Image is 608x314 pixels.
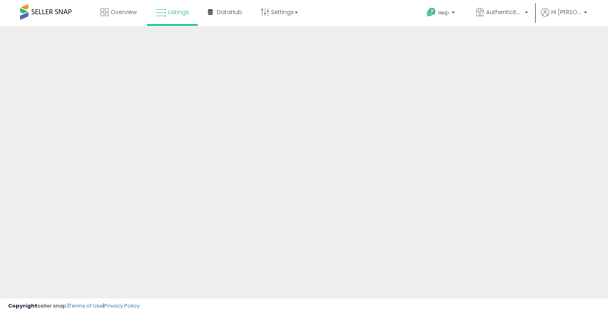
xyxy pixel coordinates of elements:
[420,1,463,26] a: Help
[217,8,242,16] span: DataHub
[168,8,189,16] span: Listings
[438,9,449,16] span: Help
[104,302,140,310] a: Privacy Policy
[551,8,581,16] span: Hi [PERSON_NAME]
[486,8,522,16] span: Authenticity Verified
[426,7,436,17] i: Get Help
[69,302,103,310] a: Terms of Use
[8,302,140,310] div: seller snap | |
[541,8,587,26] a: Hi [PERSON_NAME]
[111,8,137,16] span: Overview
[8,302,37,310] strong: Copyright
